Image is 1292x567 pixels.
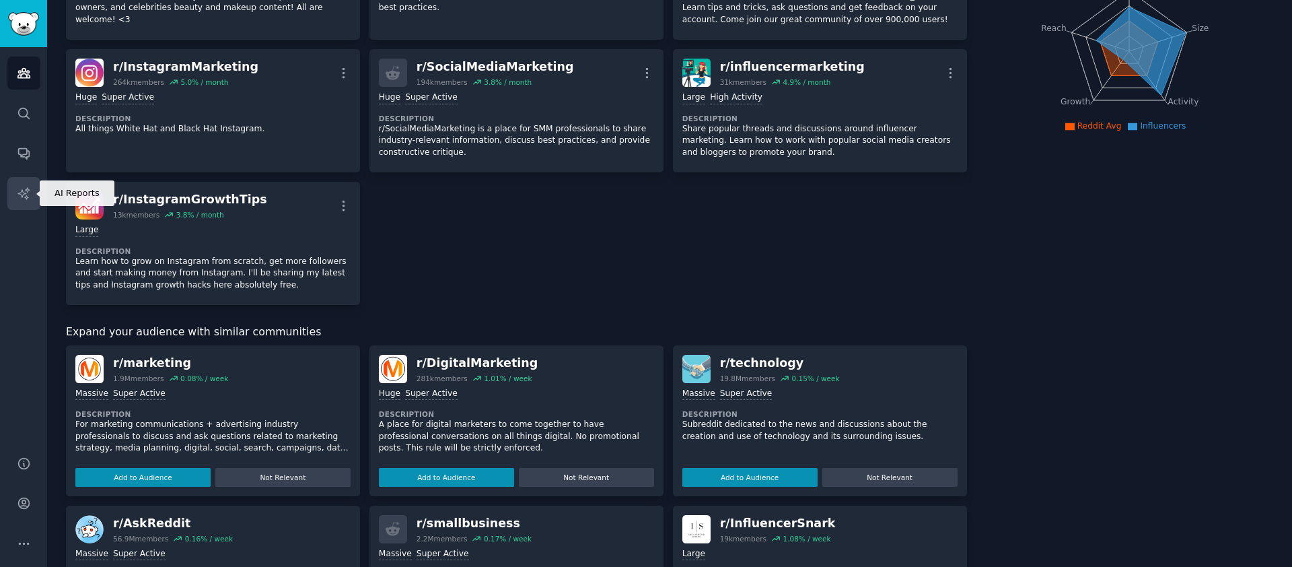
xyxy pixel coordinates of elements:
div: r/ InstagramMarketing [113,59,258,75]
a: InstagramGrowthTipsr/InstagramGrowthTips13kmembers3.8% / monthLargeDescriptionLearn how to grow o... [66,182,360,305]
a: influencermarketingr/influencermarketing31kmembers4.9% / monthLargeHigh ActivityDescriptionShare ... [673,49,967,172]
div: 31k members [720,77,766,87]
p: Learn how to grow on Instagram from scratch, get more followers and start making money from Insta... [75,256,351,292]
div: r/ AskReddit [113,515,233,532]
p: A place for digital marketers to come together to have professional conversations on all things d... [379,419,654,455]
dt: Description [682,409,958,419]
div: Super Active [405,92,458,104]
div: 264k members [113,77,164,87]
dt: Description [75,114,351,123]
div: Super Active [405,388,458,401]
tspan: Reach [1041,23,1067,32]
img: GummySearch logo [8,12,39,36]
img: technology [682,355,711,383]
img: influencermarketing [682,59,711,87]
dt: Description [75,409,351,419]
div: Super Active [113,548,166,561]
div: r/ smallbusiness [417,515,532,532]
a: InstagramMarketingr/InstagramMarketing264kmembers5.0% / monthHugeSuper ActiveDescriptionAll thing... [66,49,360,172]
button: Add to Audience [75,468,211,487]
img: AskReddit [75,515,104,543]
div: Large [682,92,705,104]
button: Not Relevant [822,468,958,487]
div: Huge [379,92,400,104]
p: Share popular threads and discussions around influencer marketing. Learn how to work with popular... [682,123,958,159]
div: Huge [379,388,400,401]
span: Influencers [1140,121,1186,131]
div: 56.9M members [113,534,168,543]
img: DigitalMarketing [379,355,407,383]
div: r/ SocialMediaMarketing [417,59,574,75]
div: 13k members [113,210,159,220]
p: For marketing communications + advertising industry professionals to discuss and ask questions re... [75,419,351,455]
p: r/SocialMediaMarketing is a place for SMM professionals to share industry-relevant information, d... [379,123,654,159]
div: 0.16 % / week [185,534,233,543]
dt: Description [75,246,351,256]
p: All things White Hat and Black Hat Instagram. [75,123,351,135]
button: Add to Audience [682,468,818,487]
button: Not Relevant [215,468,351,487]
dt: Description [682,114,958,123]
div: 194k members [417,77,468,87]
div: Super Active [417,548,469,561]
div: Massive [682,388,715,401]
img: InstagramGrowthTips [75,191,104,220]
div: r/ DigitalMarketing [417,355,538,372]
div: 0.15 % / week [791,374,839,383]
div: 19k members [720,534,766,543]
div: Massive [379,548,412,561]
div: 281k members [417,374,468,383]
div: Large [682,548,705,561]
a: r/SocialMediaMarketing194kmembers3.8% / monthHugeSuper ActiveDescriptionr/SocialMediaMarketing is... [369,49,663,172]
dt: Description [379,409,654,419]
div: Super Active [720,388,773,401]
div: r/ technology [720,355,840,372]
div: 2.2M members [417,534,468,543]
tspan: Growth [1061,97,1090,106]
div: Super Active [102,92,154,104]
div: Massive [75,388,108,401]
div: 3.8 % / month [176,210,224,220]
div: High Activity [710,92,762,104]
div: Huge [75,92,97,104]
img: InfluencerSnark [682,515,711,543]
img: marketing [75,355,104,383]
div: Massive [75,548,108,561]
div: Super Active [113,388,166,401]
tspan: Size [1192,23,1209,32]
div: 0.08 % / week [180,374,228,383]
span: Reddit Avg [1077,121,1122,131]
div: r/ InstagramGrowthTips [113,191,267,208]
span: Expand your audience with similar communities [66,324,321,341]
button: Not Relevant [519,468,654,487]
div: 1.08 % / week [783,534,830,543]
div: r/ InfluencerSnark [720,515,836,532]
dt: Description [379,114,654,123]
div: Large [75,224,98,237]
img: InstagramMarketing [75,59,104,87]
div: 0.17 % / week [484,534,532,543]
div: 19.8M members [720,374,775,383]
div: 4.9 % / month [783,77,830,87]
div: 3.8 % / month [484,77,532,87]
tspan: Activity [1168,97,1198,106]
div: 1.9M members [113,374,164,383]
div: 1.01 % / week [484,374,532,383]
div: r/ influencermarketing [720,59,865,75]
div: r/ marketing [113,355,228,372]
div: 5.0 % / month [180,77,228,87]
button: Add to Audience [379,468,514,487]
p: Subreddit dedicated to the news and discussions about the creation and use of technology and its ... [682,419,958,442]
